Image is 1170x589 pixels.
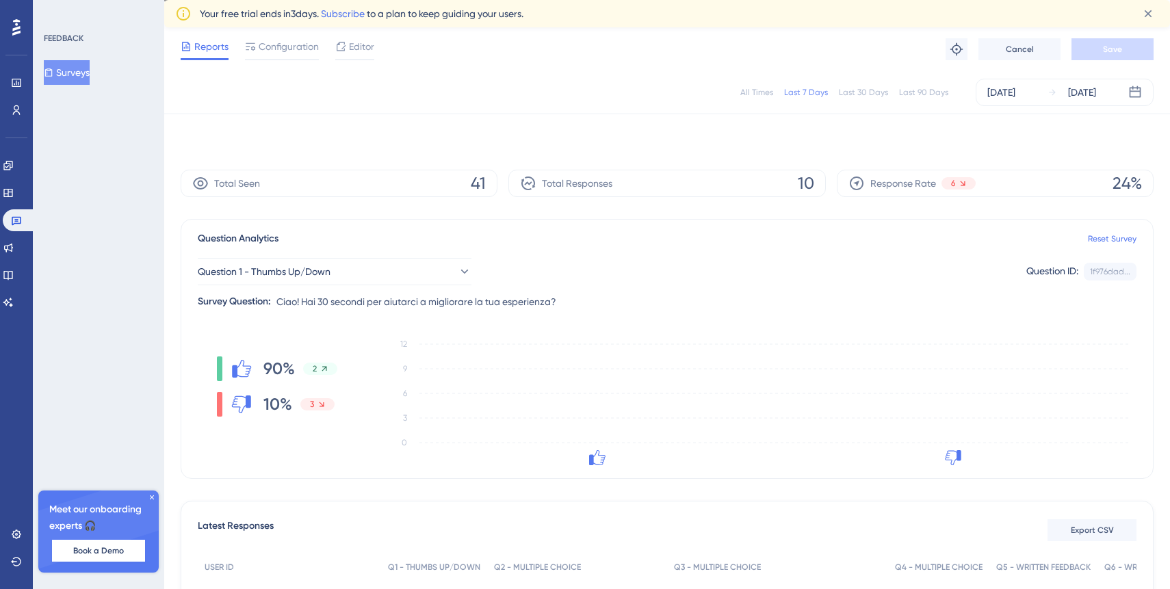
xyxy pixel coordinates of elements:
span: Save [1103,44,1122,55]
span: Question 1 - Thumbs Up/Down [198,263,330,280]
button: Save [1071,38,1154,60]
span: 10% [263,393,292,415]
button: Book a Demo [52,540,145,562]
span: Q3 - MULTIPLE CHOICE [674,562,761,573]
span: Export CSV [1071,525,1114,536]
div: [DATE] [987,84,1015,101]
div: Last 7 Days [784,87,828,98]
span: Meet our onboarding experts 🎧 [49,501,148,534]
tspan: 3 [403,413,407,423]
span: 41 [471,172,486,194]
span: Your free trial ends in 3 days. to a plan to keep guiding your users. [200,5,523,22]
span: 6 [951,178,955,189]
a: Subscribe [321,8,365,19]
button: Cancel [978,38,1061,60]
div: FEEDBACK [44,33,83,44]
span: Configuration [259,38,319,55]
div: [DATE] [1068,84,1096,101]
span: Q4 - MULTIPLE CHOICE [895,562,983,573]
span: Q1 - THUMBS UP/DOWN [388,562,480,573]
span: Book a Demo [73,545,124,556]
span: Q2 - MULTIPLE CHOICE [494,562,581,573]
span: 3 [310,399,314,410]
span: 24% [1113,172,1142,194]
span: Response Rate [870,175,936,192]
span: Reports [194,38,229,55]
div: 1f976dad... [1090,266,1130,277]
span: Latest Responses [198,518,274,542]
div: Question ID: [1026,263,1078,280]
div: Survey Question: [198,293,271,310]
tspan: 6 [403,389,407,398]
span: Total Responses [542,175,612,192]
tspan: 9 [403,364,407,374]
span: Ciao! Hai 30 secondi per aiutarci a migliorare la tua esperienza? [276,293,556,310]
span: 90% [263,358,295,380]
div: Last 30 Days [839,87,888,98]
span: 10 [798,172,814,194]
div: All Times [740,87,773,98]
div: Last 90 Days [899,87,948,98]
span: Editor [349,38,374,55]
tspan: 12 [400,339,407,349]
span: Cancel [1006,44,1034,55]
span: Question Analytics [198,231,278,247]
span: Q5 - WRITTEN FEEDBACK [996,562,1091,573]
tspan: 0 [402,438,407,447]
button: Export CSV [1048,519,1136,541]
a: Reset Survey [1088,233,1136,244]
span: 2 [313,363,317,374]
span: USER ID [205,562,234,573]
span: Total Seen [214,175,260,192]
button: Surveys [44,60,90,85]
button: Question 1 - Thumbs Up/Down [198,258,471,285]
